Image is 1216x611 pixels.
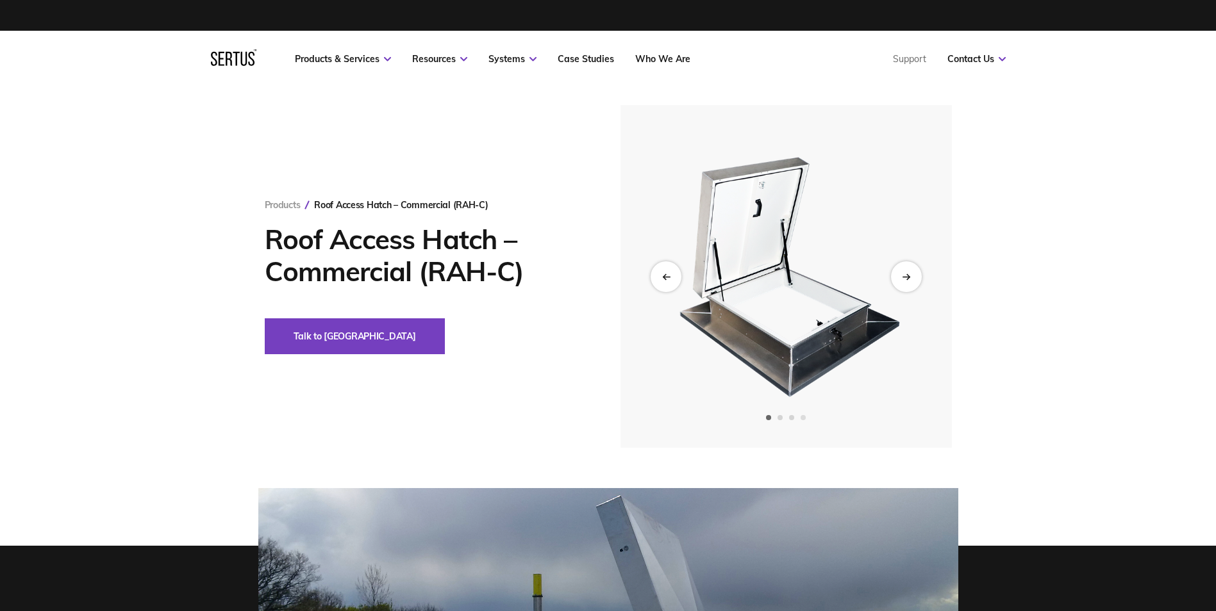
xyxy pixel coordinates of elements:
span: Go to slide 4 [801,415,806,420]
h1: Roof Access Hatch – Commercial (RAH-C) [265,224,582,288]
a: Systems [488,53,537,65]
button: Talk to [GEOGRAPHIC_DATA] [265,318,445,354]
div: Next slide [891,261,922,292]
a: Resources [412,53,467,65]
a: Who We Are [635,53,690,65]
a: Contact Us [947,53,1006,65]
span: Go to slide 3 [789,415,794,420]
span: Go to slide 2 [778,415,783,420]
a: Support [893,53,926,65]
a: Case Studies [558,53,614,65]
a: Products & Services [295,53,391,65]
a: Products [265,199,301,211]
div: Previous slide [651,261,681,292]
iframe: Chat Widget [985,462,1216,611]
